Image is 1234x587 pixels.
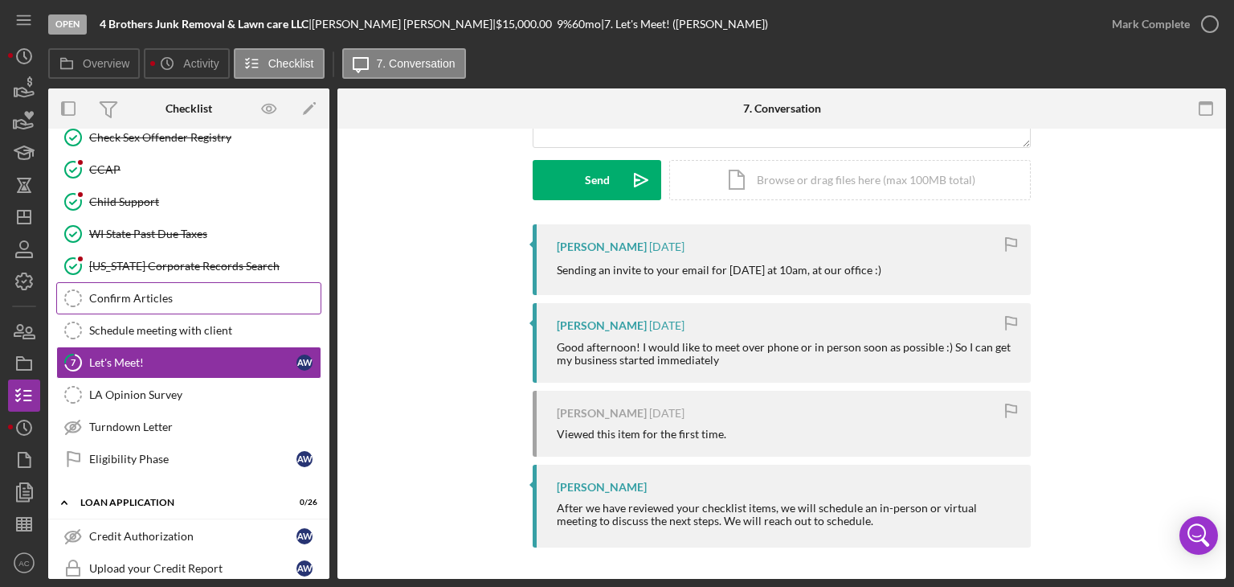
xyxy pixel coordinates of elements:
[8,547,40,579] button: AC
[71,357,76,367] tspan: 7
[48,14,87,35] div: Open
[557,240,647,253] div: [PERSON_NAME]
[296,560,313,577] div: A W
[83,57,129,70] label: Overview
[56,121,321,154] a: Check Sex Offender Registry
[144,48,229,79] button: Activity
[48,48,140,79] button: Overview
[649,240,684,253] time: 2025-08-25 15:28
[557,319,647,332] div: [PERSON_NAME]
[100,18,312,31] div: |
[533,160,661,200] button: Send
[56,314,321,347] a: Schedule meeting with client
[56,520,321,552] a: Credit AuthorizationAW
[312,18,496,31] div: [PERSON_NAME] [PERSON_NAME] |
[296,528,313,544] div: A W
[80,498,277,507] div: Loan Application
[89,260,321,273] div: [US_STATE] Corporate Records Search
[1096,8,1226,40] button: Mark Complete
[557,18,572,31] div: 9 %
[56,218,321,250] a: WI State Past Due Taxes
[100,17,308,31] b: 4 Brothers Junk Removal & Lawn care LLC
[557,481,647,494] div: [PERSON_NAME]
[496,18,557,31] div: $15,000.00
[89,131,321,144] div: Check Sex Offender Registry
[296,355,313,371] div: A W
[1112,8,1190,40] div: Mark Complete
[89,324,321,337] div: Schedule meeting with client
[56,347,321,379] a: 7Let's Meet!AW
[585,160,610,200] div: Send
[89,530,296,543] div: Credit Authorization
[89,292,321,305] div: Confirm Articles
[56,379,321,411] a: LA Opinion Survey
[557,502,1015,527] div: After we have reviewed your checklist items, we will schedule an in-person or virtual meeting to ...
[56,250,321,282] a: [US_STATE] Corporate Records Search
[18,559,29,568] text: AC
[56,411,321,443] a: Turndown Letter
[557,428,726,441] div: Viewed this item for the first time.
[56,282,321,314] a: Confirm Articles
[56,186,321,218] a: Child Support
[649,319,684,332] time: 2025-08-21 17:22
[89,562,296,575] div: Upload your Credit Report
[234,48,325,79] button: Checklist
[56,154,321,186] a: CCAP
[89,163,321,176] div: CCAP
[557,261,881,279] p: Sending an invite to your email for [DATE] at 10am, at our office :)
[183,57,219,70] label: Activity
[342,48,466,79] button: 7. Conversation
[56,552,321,585] a: Upload your Credit ReportAW
[377,57,456,70] label: 7. Conversation
[89,421,321,433] div: Turndown Letter
[572,18,601,31] div: 60 mo
[743,102,821,115] div: 7. Conversation
[268,57,314,70] label: Checklist
[288,498,317,507] div: 0 / 26
[89,228,321,240] div: WI State Past Due Taxes
[557,407,647,420] div: [PERSON_NAME]
[1179,516,1218,555] div: Open Intercom Messenger
[56,443,321,475] a: Eligibility PhaseAW
[165,102,212,115] div: Checklist
[89,356,296,369] div: Let's Meet!
[89,388,321,401] div: LA Opinion Survey
[296,451,313,467] div: A W
[649,407,684,420] time: 2025-08-21 17:20
[601,18,768,31] div: | 7. Let's Meet! ([PERSON_NAME])
[89,195,321,208] div: Child Support
[89,453,296,466] div: Eligibility Phase
[557,341,1015,367] div: Good afternoon! I would like to meet over phone or in person soon as possible :) So I can get my ...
